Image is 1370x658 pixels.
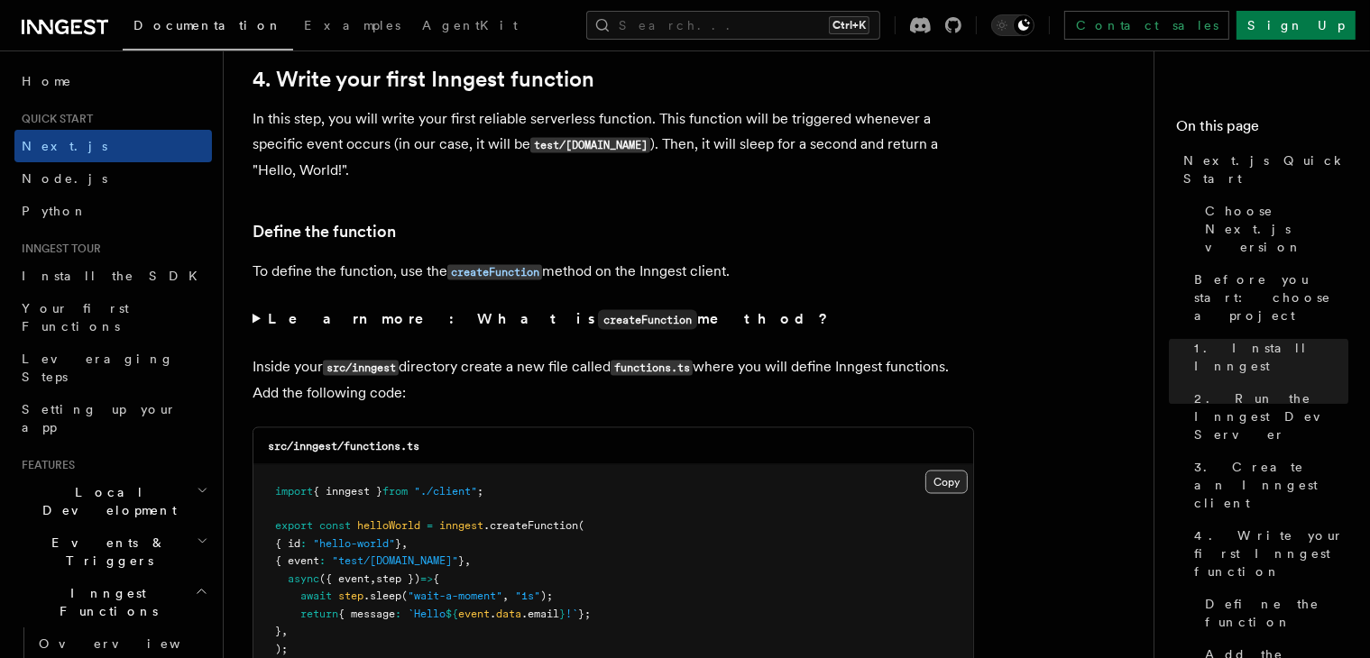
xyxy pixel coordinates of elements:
[268,310,832,327] strong: Learn more: What is method?
[300,608,338,621] span: return
[14,292,212,343] a: Your first Functions
[401,590,408,603] span: (
[313,485,382,498] span: { inngest }
[22,301,129,334] span: Your first Functions
[1194,389,1348,443] span: 2. Run the Inngest Dev Server
[925,471,968,494] button: Copy
[1187,451,1348,519] a: 3. Create an Inngest client
[1176,144,1348,195] a: Next.js Quick Start
[598,310,697,330] code: createFunction
[275,485,313,498] span: import
[991,14,1034,36] button: Toggle dark mode
[578,520,584,533] span: (
[1187,263,1348,332] a: Before you start: choose a project
[22,402,177,434] span: Setting up your app
[293,5,411,49] a: Examples
[446,608,458,621] span: ${
[370,573,376,586] span: ,
[253,354,974,406] p: Inside your directory create a new file called where you will define Inngest functions. Add the f...
[1064,11,1229,40] a: Contact sales
[275,520,313,533] span: export
[395,538,401,551] span: }
[319,573,370,586] span: ({ event
[382,485,408,498] span: from
[22,352,174,384] span: Leveraging Steps
[253,67,594,92] a: 4. Write your first Inngest function
[14,526,212,577] button: Events & Triggers
[22,204,87,218] span: Python
[123,5,293,50] a: Documentation
[458,555,464,568] span: }
[578,608,591,621] span: };
[1183,151,1348,187] span: Next.js Quick Start
[363,590,401,603] span: .sleep
[133,18,282,32] span: Documentation
[275,555,319,568] span: { event
[14,162,212,195] a: Node.js
[300,590,332,603] span: await
[14,534,197,570] span: Events & Triggers
[540,590,553,603] span: );
[611,361,693,376] code: functions.ts
[304,18,400,32] span: Examples
[332,555,458,568] span: "test/[DOMAIN_NAME]"
[477,485,483,498] span: ;
[319,555,326,568] span: :
[1205,595,1348,631] span: Define the function
[268,440,419,452] code: src/inngest/functions.ts
[14,458,75,472] span: Features
[521,608,559,621] span: .email
[253,106,974,183] p: In this step, you will write your first reliable serverless function. This function will be trigg...
[1187,519,1348,588] a: 4. Write your first Inngest function
[253,219,396,244] a: Define the function
[357,520,420,533] span: helloWorld
[376,573,420,586] span: step })
[515,590,540,603] span: "1s"
[829,16,869,34] kbd: Ctrl+K
[288,573,319,586] span: async
[490,608,496,621] span: .
[1194,458,1348,512] span: 3. Create an Inngest client
[39,636,225,651] span: Overview
[253,259,974,285] p: To define the function, use the method on the Inngest client.
[496,608,521,621] span: data
[395,608,401,621] span: :
[483,520,578,533] span: .createFunction
[420,573,433,586] span: =>
[14,260,212,292] a: Install the SDK
[1194,270,1348,324] span: Before you start: choose a project
[323,361,399,376] code: src/inngest
[464,555,471,568] span: ,
[1176,115,1348,144] h4: On this page
[14,130,212,162] a: Next.js
[559,608,565,621] span: }
[1237,11,1356,40] a: Sign Up
[14,584,195,620] span: Inngest Functions
[1194,526,1348,580] span: 4. Write your first Inngest function
[22,72,72,90] span: Home
[411,5,529,49] a: AgentKit
[1187,382,1348,451] a: 2. Run the Inngest Dev Server
[1198,195,1348,263] a: Choose Next.js version
[458,608,490,621] span: event
[1194,339,1348,375] span: 1. Install Inngest
[447,265,542,280] code: createFunction
[1187,332,1348,382] a: 1. Install Inngest
[14,483,197,519] span: Local Development
[447,262,542,279] a: createFunction
[408,608,446,621] span: `Hello
[414,485,477,498] span: "./client"
[319,520,351,533] span: const
[338,608,395,621] span: { message
[313,538,395,551] span: "hello-world"
[22,139,107,153] span: Next.js
[275,538,300,551] span: { id
[408,590,502,603] span: "wait-a-moment"
[586,11,880,40] button: Search...Ctrl+K
[253,306,974,333] summary: Learn more: What iscreateFunctionmethod?
[14,476,212,526] button: Local Development
[433,573,439,586] span: {
[530,138,650,153] code: test/[DOMAIN_NAME]
[14,65,212,97] a: Home
[14,393,212,443] a: Setting up your app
